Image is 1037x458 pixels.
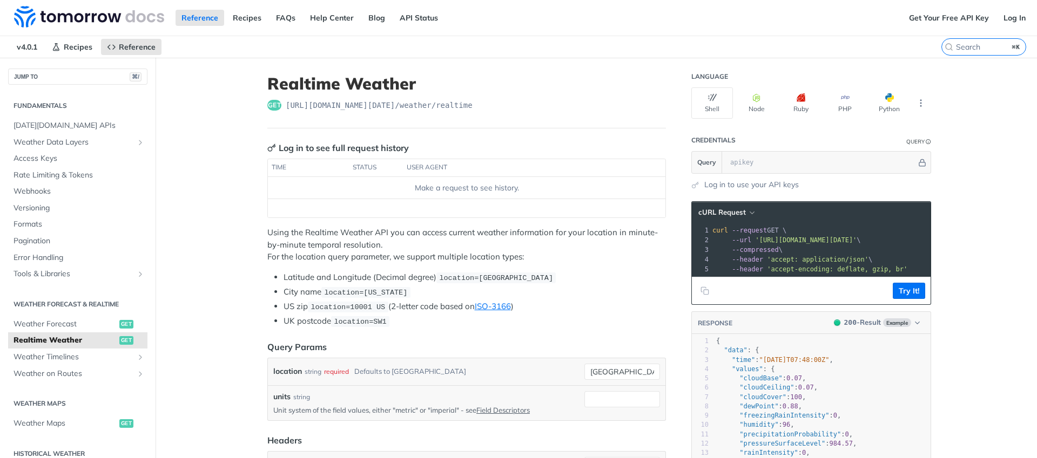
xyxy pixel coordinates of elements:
[324,364,349,379] div: required
[712,246,783,254] span: \
[732,256,763,263] span: --header
[119,419,133,428] span: get
[755,236,857,244] span: '[URL][DOMAIN_NAME][DATE]'
[692,245,710,255] div: 3
[844,317,881,328] div: - Result
[692,411,709,420] div: 9
[14,236,145,247] span: Pagination
[8,399,147,408] h2: Weather Maps
[119,336,133,345] span: get
[739,430,841,438] span: "precipitationProbability"
[725,152,917,173] input: apikey
[272,182,661,194] div: Make a request to see history.
[176,10,224,26] a: Reference
[692,393,709,402] div: 7
[268,159,349,176] th: time
[692,448,709,457] div: 13
[712,227,728,234] span: curl
[790,393,802,401] span: 100
[906,138,931,146] div: QueryInformation
[739,421,778,428] span: "humidity"
[286,100,473,111] span: https://api.tomorrow.io/v4/weather/realtime
[739,440,825,447] span: "pressureSurfaceLevel"
[14,203,145,214] span: Versioning
[14,335,117,346] span: Realtime Weather
[1009,42,1023,52] kbd: ⌘K
[8,316,147,332] a: Weather Forecastget
[8,151,147,167] a: Access Keys
[8,266,147,282] a: Tools & LibrariesShow subpages for Tools & Libraries
[8,415,147,432] a: Weather Mapsget
[101,39,161,55] a: Reference
[14,137,133,148] span: Weather Data Layers
[697,283,712,299] button: Copy to clipboard
[8,167,147,183] a: Rate Limiting & Tokens
[732,227,767,234] span: --request
[8,183,147,200] a: Webhooks
[8,101,147,111] h2: Fundamentals
[691,136,736,145] div: Credentials
[716,374,806,382] span: : ,
[284,315,666,327] li: UK postcode
[893,283,925,299] button: Try It!
[783,421,790,428] span: 96
[270,10,301,26] a: FAQs
[692,346,709,355] div: 2
[439,274,553,282] span: location=[GEOGRAPHIC_DATA]
[998,10,1032,26] a: Log In
[695,207,758,218] button: cURL Request
[267,434,302,447] div: Headers
[916,98,926,108] svg: More ellipsis
[267,141,409,154] div: Log in to see full request history
[716,402,802,410] span: : ,
[732,365,763,373] span: "values"
[824,87,866,119] button: PHP
[716,412,841,419] span: : ,
[284,271,666,284] li: Latitude and Longitude (Decimal degree)
[119,42,156,52] span: Reference
[324,289,407,297] span: location=[US_STATE]
[732,265,763,273] span: --header
[798,384,814,391] span: 0.07
[716,449,810,456] span: : ,
[844,318,857,326] span: 200
[394,10,444,26] a: API Status
[692,235,710,245] div: 2
[739,374,782,382] span: "cloudBase"
[14,6,164,28] img: Tomorrow.io Weather API Docs
[786,374,802,382] span: 0.07
[8,349,147,365] a: Weather TimelinesShow subpages for Weather Timelines
[136,353,145,361] button: Show subpages for Weather Timelines
[926,139,931,145] i: Information
[403,159,644,176] th: user agent
[692,383,709,392] div: 6
[692,225,710,235] div: 1
[716,440,857,447] span: : ,
[716,393,806,401] span: : ,
[8,118,147,134] a: [DATE][DOMAIN_NAME] APIs
[130,72,142,81] span: ⌘/
[293,392,310,402] div: string
[716,356,833,364] span: : ,
[14,219,145,230] span: Formats
[267,227,666,263] p: Using the Realtime Weather API you can access current weather information for your location in mi...
[845,430,849,438] span: 0
[136,370,145,378] button: Show subpages for Weather on Routes
[691,72,728,81] div: Language
[767,265,907,273] span: 'accept-encoding: deflate, gzip, br'
[119,320,133,329] span: get
[349,159,403,176] th: status
[8,69,147,85] button: JUMP TO⌘/
[267,100,281,111] span: get
[692,420,709,429] div: 10
[8,332,147,348] a: Realtime Weatherget
[475,301,511,311] a: ISO-3166
[8,200,147,216] a: Versioning
[136,270,145,278] button: Show subpages for Tools & Libraries
[14,368,133,379] span: Weather on Routes
[46,39,98,55] a: Recipes
[732,356,755,364] span: "time"
[8,299,147,309] h2: Weather Forecast & realtime
[913,95,929,111] button: More Languages
[697,158,716,167] span: Query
